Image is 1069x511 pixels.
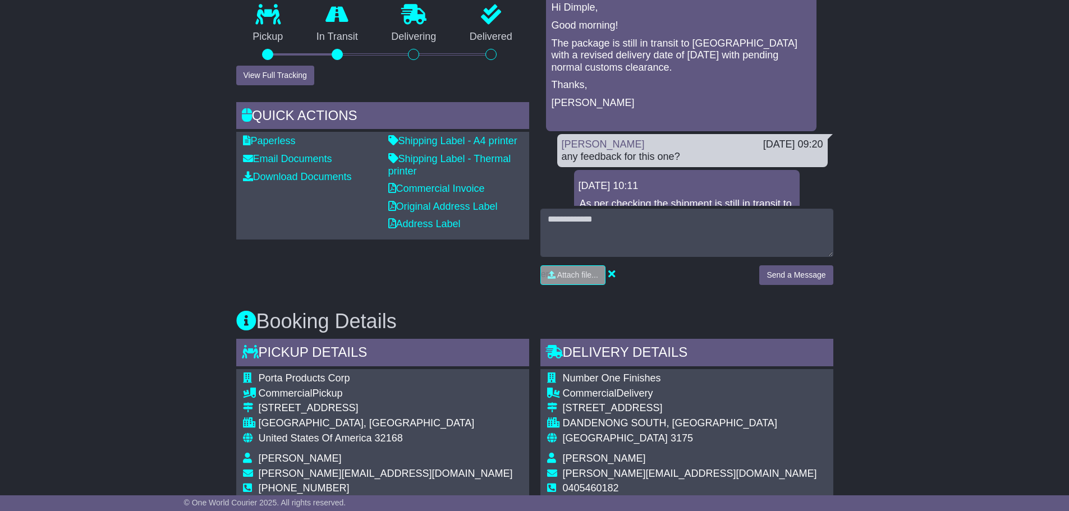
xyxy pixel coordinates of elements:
[259,482,350,494] span: [PHONE_NUMBER]
[540,339,833,369] div: Delivery Details
[388,153,511,177] a: Shipping Label - Thermal printer
[552,20,811,32] p: Good morning!
[243,135,296,146] a: Paperless
[259,417,513,430] div: [GEOGRAPHIC_DATA], [GEOGRAPHIC_DATA]
[259,388,313,399] span: Commercial
[236,339,529,369] div: Pickup Details
[563,432,668,444] span: [GEOGRAPHIC_DATA]
[563,417,817,430] div: DANDENONG SOUTH, [GEOGRAPHIC_DATA]
[552,79,811,91] p: Thanks,
[563,388,617,399] span: Commercial
[236,66,314,85] button: View Full Tracking
[563,453,646,464] span: [PERSON_NAME]
[552,97,811,109] p: [PERSON_NAME]
[388,135,517,146] a: Shipping Label - A4 printer
[184,498,346,507] span: © One World Courier 2025. All rights reserved.
[388,183,485,194] a: Commercial Invoice
[563,482,619,494] span: 0405460182
[579,180,795,192] div: [DATE] 10:11
[300,31,375,43] p: In Transit
[671,432,693,444] span: 3175
[243,153,332,164] a: Email Documents
[763,139,823,151] div: [DATE] 09:20
[552,2,811,14] p: Hi Dimple,
[259,402,513,415] div: [STREET_ADDRESS]
[388,201,498,212] a: Original Address Label
[562,139,645,150] a: [PERSON_NAME]
[236,31,300,43] p: Pickup
[236,102,529,132] div: Quick Actions
[259,468,513,479] span: [PERSON_NAME][EMAIL_ADDRESS][DOMAIN_NAME]
[388,218,461,229] a: Address Label
[580,198,794,246] p: As per checking the shipment is still in transit to [GEOGRAPHIC_DATA]. Revised delivery date is o...
[259,432,372,444] span: United States Of America
[259,453,342,464] span: [PERSON_NAME]
[375,432,403,444] span: 32168
[563,402,817,415] div: [STREET_ADDRESS]
[453,31,529,43] p: Delivered
[259,388,513,400] div: Pickup
[563,372,661,384] span: Number One Finishes
[563,388,817,400] div: Delivery
[759,265,833,285] button: Send a Message
[563,468,817,479] span: [PERSON_NAME][EMAIL_ADDRESS][DOMAIN_NAME]
[259,372,350,384] span: Porta Products Corp
[562,151,823,163] div: any feedback for this one?
[236,310,833,333] h3: Booking Details
[375,31,453,43] p: Delivering
[552,38,811,74] p: The package is still in transit to [GEOGRAPHIC_DATA] with a revised delivery date of [DATE] with ...
[243,171,352,182] a: Download Documents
